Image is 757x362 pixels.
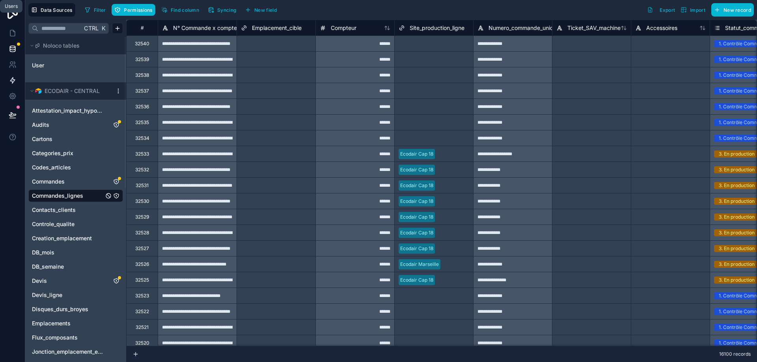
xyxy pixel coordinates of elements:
span: Attestation_impact_hypothese [32,107,104,115]
div: Commandes [28,175,123,188]
div: Users [5,3,18,9]
span: Flux_composants [32,334,78,342]
div: DB_mois [28,246,123,259]
button: Permissions [112,4,155,16]
div: 32532 [135,167,149,173]
div: Ecodair Cap 18 [400,229,433,236]
button: New field [242,4,280,16]
div: 32529 [135,214,149,220]
span: Controle_qualite [32,220,75,228]
div: Categories_prix [28,147,123,160]
div: 32531 [136,182,149,189]
div: Ecodair Cap 18 [400,150,433,158]
div: Jonction_emplacement_emplacement [28,345,123,358]
div: 32540 [135,41,149,47]
button: Data Sources [28,3,75,17]
div: 32527 [135,245,149,252]
div: 32522 [135,308,149,315]
a: Flux_composants [32,334,104,342]
a: DB_semaine [32,263,104,271]
button: Import [678,3,708,17]
span: Site_production_ligne [410,24,464,32]
span: K [101,26,106,31]
a: User [32,61,96,69]
span: Accessoires [646,24,677,32]
span: Cartons [32,135,52,143]
span: Commandes [32,178,65,186]
div: 32536 [135,104,149,110]
a: Audits [32,121,104,129]
span: Creation_emplacement [32,234,92,242]
div: Attestation_impact_hypothese [28,104,123,117]
span: 16100 records [719,351,751,357]
div: Cartons [28,133,123,145]
span: Devis [32,277,47,285]
div: Ecodair Marseille [400,261,439,268]
div: Audits [28,119,123,131]
a: Categories_prix [32,149,104,157]
div: Devis_ligne [28,289,123,301]
button: Syncing [205,4,239,16]
span: ECODAIR - CENTRAL [45,87,100,95]
span: Contacts_clients [32,206,76,214]
span: Export [660,7,675,13]
span: User [32,61,44,69]
span: Categories_prix [32,149,73,157]
div: Devis [28,275,123,287]
div: 32535 [135,119,149,126]
div: 32525 [135,277,149,283]
span: Find column [171,7,199,13]
div: Flux_composants [28,331,123,344]
a: Contacts_clients [32,206,104,214]
a: DB_mois [32,249,104,256]
a: Disques_durs_broyes [32,305,104,313]
span: Codes_articles [32,163,71,171]
div: 32520 [135,340,149,346]
div: 32521 [136,324,149,330]
span: Disques_durs_broyes [32,305,88,313]
div: Emplacements [28,317,123,330]
div: Ecodair Cap 18 [400,182,433,189]
span: DB_semaine [32,263,64,271]
span: Data Sources [41,7,73,13]
a: Codes_articles [32,163,104,171]
div: User [28,59,123,72]
span: DB_mois [32,249,54,256]
img: Airtable Logo [35,88,41,94]
span: N° Commande x compteur [173,24,242,32]
div: 32526 [135,261,149,267]
span: Filter [94,7,106,13]
span: Ctrl [83,23,99,33]
div: 32534 [135,135,149,141]
div: 32530 [135,198,149,204]
span: Commandes_lignes [32,192,83,200]
div: Controle_qualite [28,218,123,230]
a: Emplacements [32,319,104,327]
a: Commandes [32,178,104,186]
div: # [132,25,152,31]
span: New record [723,7,751,13]
div: Ecodair Cap 18 [400,166,433,173]
div: 32523 [135,293,149,299]
a: Jonction_emplacement_emplacement [32,348,104,356]
a: Devis_ligne [32,291,104,299]
button: New record [711,3,754,17]
div: DB_semaine [28,260,123,273]
div: 32538 [135,72,149,78]
div: Contacts_clients [28,204,123,216]
div: Ecodair Cap 18 [400,245,433,252]
div: 32528 [135,230,149,236]
div: Codes_articles [28,161,123,174]
div: 32533 [135,151,149,157]
a: Cartons [32,135,104,143]
span: Noloco tables [43,42,80,50]
span: Emplacement_cible [252,24,302,32]
div: Creation_emplacement [28,232,123,245]
a: Creation_emplacement [32,234,104,242]
span: Import [690,7,705,13]
div: Disques_durs_broyes [28,303,123,316]
button: Noloco tables [28,40,118,51]
div: Ecodair Cap 18 [400,277,433,284]
button: Find column [158,4,202,16]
